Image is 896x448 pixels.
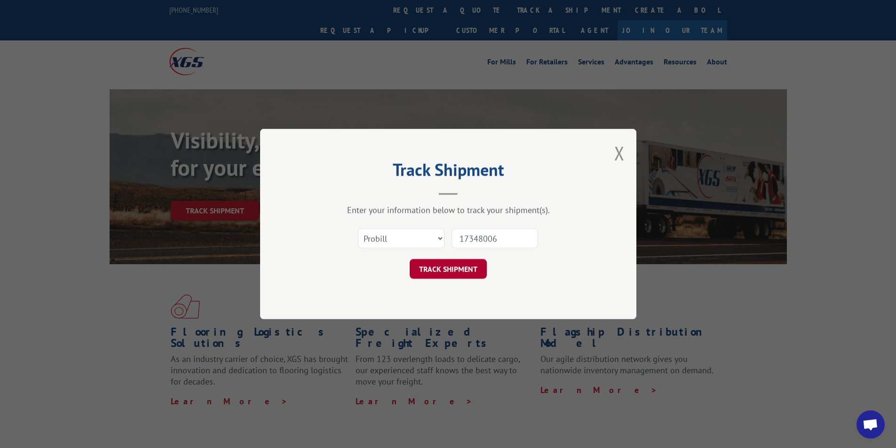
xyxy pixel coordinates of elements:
[614,141,625,165] button: Close modal
[452,228,538,248] input: Number(s)
[307,163,589,181] h2: Track Shipment
[307,204,589,215] div: Enter your information below to track your shipment(s).
[410,259,487,279] button: TRACK SHIPMENT
[856,410,885,439] div: Open chat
